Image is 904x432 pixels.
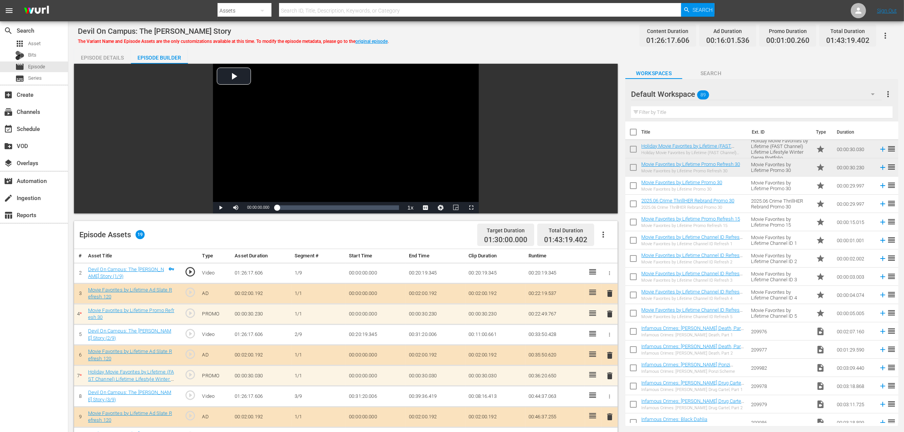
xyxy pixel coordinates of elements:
td: 00:00:00.000 [346,304,406,324]
div: Target Duration [484,225,527,236]
button: delete [605,288,614,299]
div: Holiday Movie Favorites by Lifetime (FAST Channel) Lifetime Lifestyle Winter Genre Portfolio [641,150,745,155]
a: Movie Favorites by Lifetime Ad Slate Refresh 120 [88,410,172,423]
button: Episode Details [74,49,131,64]
button: Picture-in-Picture [448,202,464,213]
div: Episode Assets [79,230,145,239]
button: Captions [418,202,433,213]
td: AD [199,345,232,366]
th: Asset Duration [232,249,292,263]
td: Movie Favorites by Lifetime Promo 30 [748,177,813,195]
div: Movie Favorites by Lifetime Channel ID Refresh 5 [641,314,745,319]
td: 00:31:20.006 [406,325,466,345]
span: Video [816,382,825,391]
span: reorder [887,399,896,408]
span: Channels [4,107,13,117]
span: reorder [887,254,896,263]
a: Devil On Campus: The [PERSON_NAME] Story (3/9) [88,389,171,402]
span: Promo [816,272,825,281]
button: Mute [228,202,243,213]
td: 00:20:19.345 [406,263,466,283]
span: Reports [4,211,13,220]
td: 00:02:00.192 [465,283,525,304]
div: Infamous Crimes: [PERSON_NAME] Drug Cartel, Part 2 [641,405,745,410]
td: Movie Favorites by Lifetime Promo 15 [748,213,813,231]
svg: Add to Episode [879,418,887,427]
span: The Variant Name and Episode Assets are the only customizations available at this time. To modify... [78,39,389,44]
td: 00:00:05.005 [834,304,876,322]
span: Episode [28,63,45,71]
a: 2025.06 Crime ThrillHER Rebrand Promo 30 [641,198,734,203]
td: 2 [74,263,85,283]
a: Movie Favorites by Lifetime Channel ID Refresh 5 [641,307,743,318]
td: 00:00:29.997 [834,195,876,213]
td: 00:02:07.160 [834,322,876,341]
th: Runtime [525,249,585,263]
span: Promo [816,218,825,227]
div: Episode Builder [131,49,188,67]
td: 00:00:00.000 [346,407,406,427]
td: 00:02:00.192 [465,345,525,366]
span: reorder [887,181,896,190]
span: Overlays [4,159,13,168]
span: Promo [816,145,825,154]
span: 00:01:00.260 [766,36,809,45]
a: Movie Favorites by Lifetime Channel ID Refresh 2 [641,252,743,264]
svg: Add to Episode [879,400,887,408]
span: 89 [697,87,710,103]
td: 00:02:00.192 [406,407,466,427]
svg: Add to Episode [879,309,887,317]
span: Video [816,345,825,354]
td: 3/9 [292,386,346,407]
div: Bits [15,51,24,60]
a: Infamous Crimes: [PERSON_NAME] Death, Part 2 [641,344,744,355]
svg: Add to Episode [879,382,887,390]
td: 01:26:17.606 [232,325,292,345]
svg: Add to Episode [879,254,887,263]
span: Search [682,69,739,78]
td: Movie Favorites by Lifetime Channel ID 2 [748,249,813,268]
span: Asset [15,39,24,48]
span: play_circle_outline [185,410,196,421]
td: 8 [74,386,85,407]
td: 00:02:00.192 [406,283,466,304]
a: Movie Favorites by Lifetime Ad Slate Refresh 120 [88,348,172,361]
button: Play [213,202,228,213]
span: 01:43:19.402 [826,36,869,45]
th: Clip Duration [465,249,525,263]
th: Ext. ID [747,121,811,143]
td: 00:02:00.192 [406,345,466,366]
div: Infamous Crimes: [PERSON_NAME] Death, Part 1 [641,333,745,337]
td: 00:02:00.192 [232,407,292,427]
a: Movie Favorites by Lifetime Channel ID Refresh 3 [641,271,743,282]
td: 1/1 [292,366,346,386]
a: Infamous Crimes: Black Dahlia [641,416,707,422]
div: Progress Bar [277,205,399,210]
span: play_circle_outline [185,328,196,339]
th: Type [199,249,232,263]
th: # [74,249,85,263]
span: play_circle_outline [185,307,196,319]
a: Sign Out [877,8,897,14]
span: Video [816,400,825,409]
td: 00:03:18.899 [834,413,876,432]
td: 00:08:16.413 [465,386,525,407]
td: Movie Favorites by Lifetime Channel ID 4 [748,286,813,304]
button: Fullscreen [464,202,479,213]
td: Video [199,325,232,345]
span: reorder [887,235,896,244]
button: Playback Rate [403,202,418,213]
svg: Add to Episode [879,236,887,244]
th: Start Time [346,249,406,263]
td: 00:00:30.230 [834,158,876,177]
td: Movie Favorites by Lifetime Channel ID 3 [748,268,813,286]
div: Movie Favorites by Lifetime Channel ID Refresh 3 [641,278,745,283]
a: Infamous Crimes: [PERSON_NAME] Drug Cartel, Part 2 [641,398,744,410]
td: 7 [74,366,85,386]
a: Movie Favorites by Lifetime Channel ID Refresh 4 [641,289,743,300]
td: 00:00:30.030 [834,140,876,158]
td: 209977 [748,341,813,359]
td: Movie Favorites by Lifetime Promo 30 [748,158,813,177]
td: Holiday Movie Favorites by Lifetime (FAST Channel) Lifetime Lifestyle Winter Genre Portfolio [748,140,813,158]
td: 00:39:36.419 [406,386,466,407]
